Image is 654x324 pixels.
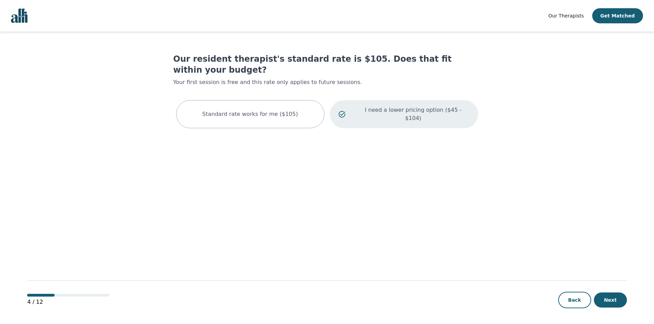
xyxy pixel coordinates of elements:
[202,110,298,118] p: Standard rate works for me ($105)
[173,78,481,86] p: Your first session is free and this rate only applies to future sessions.
[592,8,643,23] button: Get Matched
[357,106,470,122] p: I need a lower pricing option ($45 - $104)
[548,12,584,20] a: Our Therapists
[594,292,627,308] button: Next
[27,298,110,306] p: 4 / 12
[548,13,584,19] span: Our Therapists
[558,292,591,308] button: Back
[173,53,481,75] h1: Our resident therapist's standard rate is $105. Does that fit within your budget?
[11,9,27,23] img: alli logo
